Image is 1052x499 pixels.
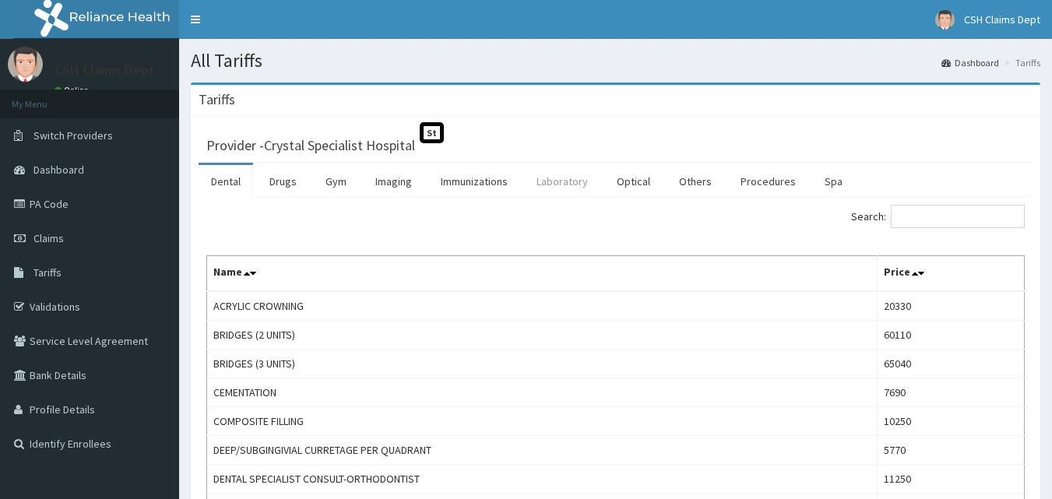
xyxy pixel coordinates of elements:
a: Drugs [257,165,309,198]
li: Tariffs [1001,56,1040,69]
a: Procedures [728,165,808,198]
span: Dashboard [33,163,84,177]
h1: All Tariffs [191,51,1040,71]
span: CSH Claims Dept [964,12,1040,26]
input: Search: [891,205,1025,228]
a: Imaging [363,165,424,198]
span: Switch Providers [33,128,113,142]
a: Others [667,165,724,198]
td: DEEP/SUBGINGIVIAL CURRETAGE PER QUADRANT [207,436,878,465]
a: Gym [313,165,359,198]
th: Price [877,256,1024,292]
a: Dashboard [941,56,999,69]
td: 20330 [877,291,1024,321]
td: BRIDGES (2 UNITS) [207,321,878,350]
span: Claims [33,231,64,245]
h3: Tariffs [199,93,235,107]
td: 7690 [877,378,1024,407]
td: DENTAL SPECIALIST CONSULT-ORTHODONTIST [207,465,878,494]
img: User Image [935,10,955,30]
th: Name [207,256,878,292]
p: CSH Claims Dept [55,63,155,77]
td: 5770 [877,436,1024,465]
td: BRIDGES (3 UNITS) [207,350,878,378]
span: Tariffs [33,265,62,279]
a: Dental [199,165,253,198]
td: 65040 [877,350,1024,378]
span: St [420,122,444,143]
img: User Image [8,47,43,82]
h3: Provider - Crystal Specialist Hospital [206,139,415,153]
td: 60110 [877,321,1024,350]
td: 10250 [877,407,1024,436]
a: Immunizations [428,165,520,198]
td: ACRYLIC CROWNING [207,291,878,321]
a: Spa [812,165,855,198]
a: Online [55,85,92,96]
td: CEMENTATION [207,378,878,407]
label: Search: [851,205,1025,228]
a: Optical [604,165,663,198]
a: Laboratory [524,165,600,198]
td: 11250 [877,465,1024,494]
td: COMPOSITE FILLING [207,407,878,436]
